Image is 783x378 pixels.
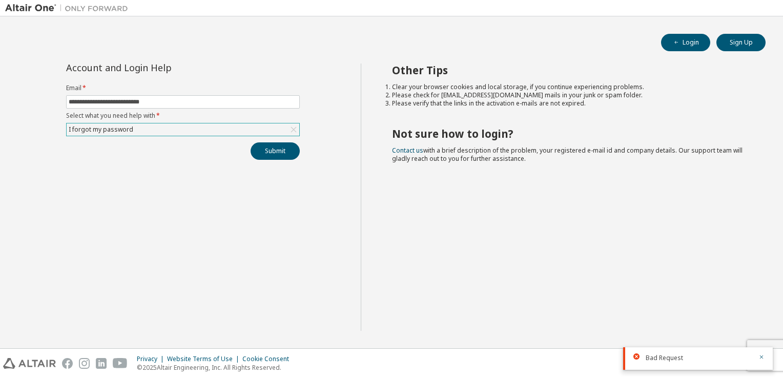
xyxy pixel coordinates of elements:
[392,83,748,91] li: Clear your browser cookies and local storage, if you continue experiencing problems.
[392,146,743,163] span: with a brief description of the problem, your registered e-mail id and company details. Our suppo...
[62,358,73,369] img: facebook.svg
[716,34,766,51] button: Sign Up
[167,355,242,363] div: Website Terms of Use
[251,142,300,160] button: Submit
[242,355,295,363] div: Cookie Consent
[67,123,299,136] div: I forgot my password
[392,146,423,155] a: Contact us
[66,64,253,72] div: Account and Login Help
[3,358,56,369] img: altair_logo.svg
[96,358,107,369] img: linkedin.svg
[137,363,295,372] p: © 2025 Altair Engineering, Inc. All Rights Reserved.
[392,64,748,77] h2: Other Tips
[79,358,90,369] img: instagram.svg
[661,34,710,51] button: Login
[392,91,748,99] li: Please check for [EMAIL_ADDRESS][DOMAIN_NAME] mails in your junk or spam folder.
[392,99,748,108] li: Please verify that the links in the activation e-mails are not expired.
[646,354,683,362] span: Bad Request
[137,355,167,363] div: Privacy
[392,127,748,140] h2: Not sure how to login?
[113,358,128,369] img: youtube.svg
[66,112,300,120] label: Select what you need help with
[5,3,133,13] img: Altair One
[67,124,135,135] div: I forgot my password
[66,84,300,92] label: Email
